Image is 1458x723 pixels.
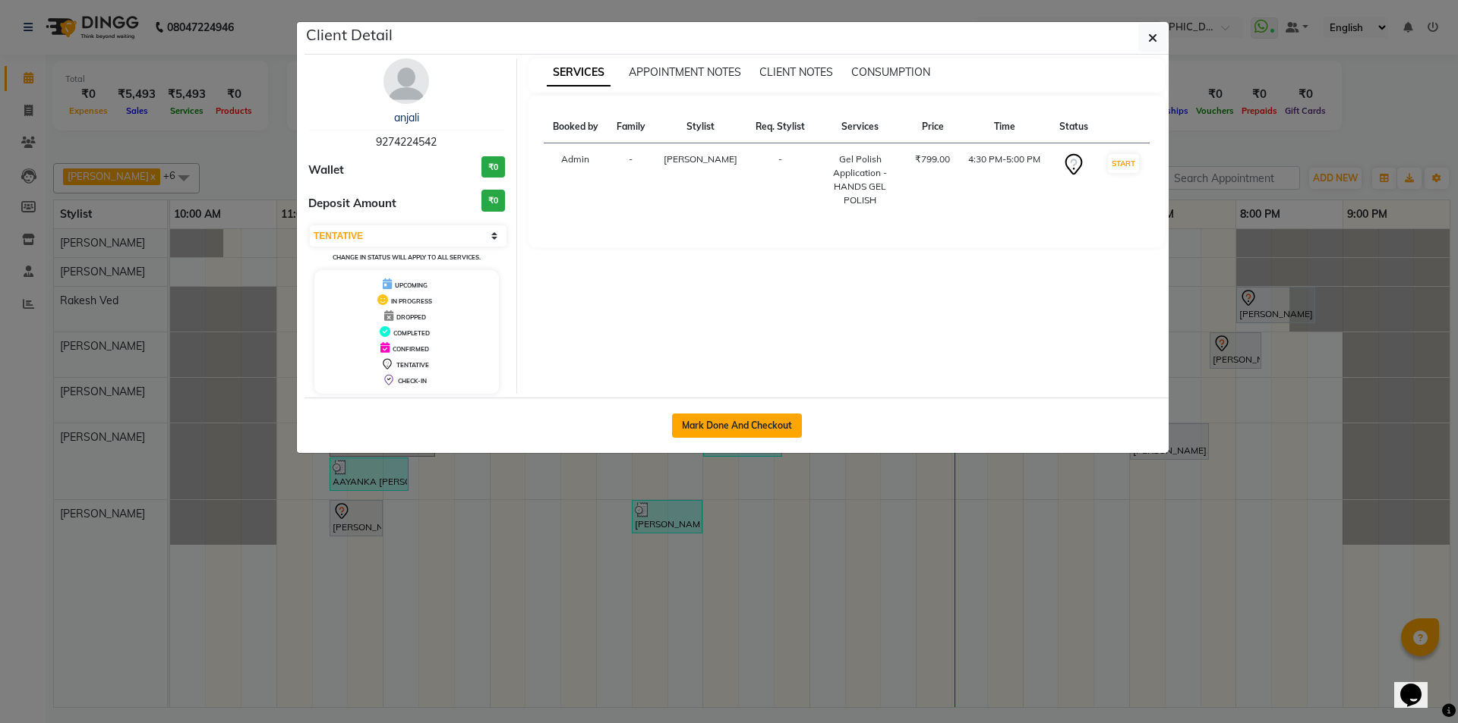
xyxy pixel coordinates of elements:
span: TENTATIVE [396,361,429,369]
span: CHECK-IN [398,377,427,385]
span: [PERSON_NAME] [664,153,737,165]
a: anjali [394,111,419,124]
th: Stylist [655,111,746,143]
th: Family [607,111,655,143]
th: Price [906,111,959,143]
small: Change in status will apply to all services. [333,253,481,261]
div: Gel Polish Application - HANDS GEL POLISH [824,152,897,207]
th: Booked by [544,111,607,143]
div: ₹799.00 [915,152,950,166]
h5: Client Detail [306,24,393,46]
span: IN PROGRESS [391,297,432,305]
span: Wallet [308,162,344,179]
td: 4:30 PM-5:00 PM [959,143,1049,217]
span: CLIENT NOTES [759,65,833,79]
td: - [746,143,814,217]
span: 9274224542 [376,135,437,149]
h3: ₹0 [481,190,505,212]
span: COMPLETED [393,329,430,337]
iframe: chat widget [1394,662,1443,708]
span: CONSUMPTION [851,65,930,79]
th: Time [959,111,1049,143]
span: SERVICES [547,59,611,86]
button: Mark Done And Checkout [672,413,802,438]
span: CONFIRMED [393,345,429,353]
span: UPCOMING [395,281,428,289]
span: APPOINTMENT NOTES [629,65,741,79]
img: avatar [383,58,429,104]
h3: ₹0 [481,156,505,178]
span: DROPPED [396,313,426,321]
button: START [1108,154,1139,173]
th: Services [815,111,906,143]
th: Status [1050,111,1097,143]
span: Deposit Amount [308,195,396,212]
td: Admin [544,143,607,217]
td: - [607,143,655,217]
th: Req. Stylist [746,111,814,143]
